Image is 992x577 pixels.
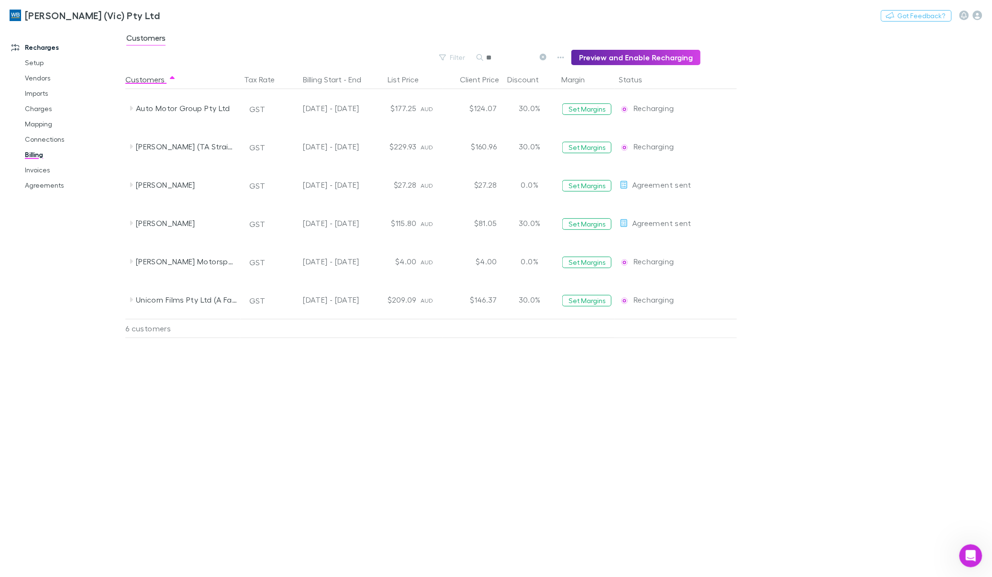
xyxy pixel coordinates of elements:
div: 30.0% [501,204,558,242]
button: GST [245,255,269,270]
button: GST [245,216,269,232]
div: [DATE] - [DATE] [281,204,359,242]
button: Billing Start - End [303,70,373,89]
div: [PERSON_NAME] MotorsportGST[DATE] - [DATE]$4.00AUD$4.000.0%Set MarginsRechargingRecharging [125,242,742,281]
button: GST [245,293,269,308]
a: Recharges [2,40,133,55]
div: Unicorn Films Pty Ltd (A Family Affair & Mother Of A Gun & RARA)GST[DATE] - [DATE]$209.09AUD$146.... [125,281,742,319]
span: AUD [421,144,434,151]
div: $209.09 [363,281,421,319]
span: Recharging [634,142,674,151]
a: Imports [15,86,133,101]
span: AUD [421,220,434,227]
div: Auto Motor Group Pty Ltd [136,89,237,127]
a: Mapping [15,116,133,132]
a: Connections [15,132,133,147]
button: Set Margins [562,295,612,306]
button: Set Margins [562,257,612,268]
div: $81.05 [444,204,501,242]
div: 0.0% [501,166,558,204]
img: Recharging [620,143,629,152]
div: $177.25 [363,89,421,127]
button: Margin [561,70,596,89]
img: Recharging [620,296,629,305]
div: [DATE] - [DATE] [281,89,359,127]
button: Set Margins [562,180,612,192]
div: $4.00 [444,242,501,281]
span: Recharging [634,295,674,304]
a: Billing [15,147,133,162]
div: $229.93 [363,127,421,166]
div: $146.37 [444,281,501,319]
button: Discount [507,70,550,89]
button: Customers [125,70,176,89]
a: Charges [15,101,133,116]
button: Tax Rate [244,70,286,89]
div: $27.28 [363,166,421,204]
button: Filter [435,52,471,63]
div: [PERSON_NAME] (TA Straight to Hairven) [136,127,237,166]
div: 30.0% [501,89,558,127]
span: AUD [421,259,434,266]
button: List Price [388,70,430,89]
img: Recharging [620,104,629,114]
span: Recharging [634,103,674,113]
div: 30.0% [501,127,558,166]
div: [PERSON_NAME] (TA Straight to Hairven)GST[DATE] - [DATE]$229.93AUD$160.9630.0%Set MarginsRechargi... [125,127,742,166]
button: Set Margins [562,142,612,153]
a: Invoices [15,162,133,178]
a: Setup [15,55,133,70]
button: Set Margins [562,103,612,115]
h3: [PERSON_NAME] (Vic) Pty Ltd [25,10,160,21]
a: Vendors [15,70,133,86]
span: AUD [421,182,434,189]
div: 30.0% [501,281,558,319]
button: GST [245,140,269,155]
a: [PERSON_NAME] (Vic) Pty Ltd [4,4,166,27]
span: Recharging [634,257,674,266]
button: Status [619,70,654,89]
div: [PERSON_NAME] Motorsport [136,242,237,281]
div: Auto Motor Group Pty LtdGST[DATE] - [DATE]$177.25AUD$124.0730.0%Set MarginsRechargingRecharging [125,89,742,127]
a: Agreements [15,178,133,193]
button: Got Feedback? [881,10,952,22]
div: Unicorn Films Pty Ltd (A Family Affair & Mother Of A Gun & RARA) [136,281,237,319]
div: $4.00 [363,242,421,281]
div: [PERSON_NAME]GST[DATE] - [DATE]$115.80AUD$81.0530.0%Set MarginsAgreement sent [125,204,742,242]
div: [PERSON_NAME]GST[DATE] - [DATE]$27.28AUD$27.280.0%Set MarginsAgreement sent [125,166,742,204]
div: [DATE] - [DATE] [281,281,359,319]
button: Set Margins [562,218,612,230]
div: 0.0% [501,242,558,281]
iframe: Intercom live chat [959,544,982,567]
button: Client Price [460,70,511,89]
div: $124.07 [444,89,501,127]
span: Agreement sent [632,218,691,227]
span: AUD [421,105,434,113]
span: AUD [421,297,434,304]
img: William Buck (Vic) Pty Ltd's Logo [10,10,21,21]
span: Agreement sent [632,180,691,189]
div: $115.80 [363,204,421,242]
div: [PERSON_NAME] [136,166,237,204]
div: $160.96 [444,127,501,166]
span: Customers [126,33,166,45]
div: [DATE] - [DATE] [281,127,359,166]
button: GST [245,102,269,117]
img: Recharging [620,258,629,267]
div: $27.28 [444,166,501,204]
button: GST [245,178,269,193]
button: Preview and Enable Recharging [571,50,701,65]
div: [PERSON_NAME] [136,204,237,242]
div: [DATE] - [DATE] [281,166,359,204]
div: 6 customers [125,319,240,338]
div: [DATE] - [DATE] [281,242,359,281]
